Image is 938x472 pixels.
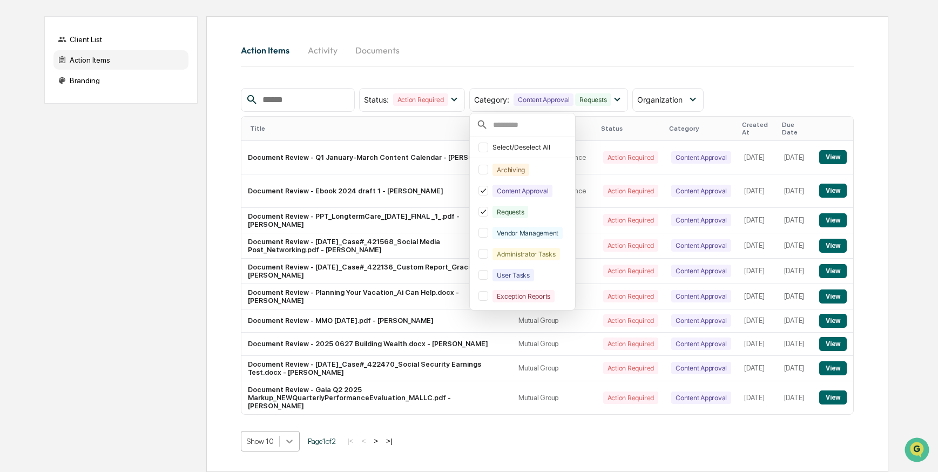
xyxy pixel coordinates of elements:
[492,227,563,239] div: Vendor Management
[671,214,731,226] div: Content Approval
[819,184,847,198] button: View
[738,381,777,414] td: [DATE]
[819,289,847,304] button: View
[819,239,847,253] button: View
[241,208,512,233] td: Document Review - PPT_LongtermCare_[DATE]_FINAL _1_.pdf - [PERSON_NAME]
[738,356,777,381] td: [DATE]
[778,259,813,284] td: [DATE]
[28,49,178,60] input: Clear
[671,265,731,277] div: Content Approval
[89,136,134,147] span: Attestations
[603,392,658,404] div: Action Required
[603,314,658,327] div: Action Required
[347,37,408,63] button: Documents
[364,95,389,104] span: Status :
[738,309,777,333] td: [DATE]
[778,333,813,356] td: [DATE]
[819,150,847,164] button: View
[241,309,512,333] td: Document Review - MMO [DATE].pdf - [PERSON_NAME]
[778,141,813,174] td: [DATE]
[76,183,131,191] a: Powered byPylon
[778,381,813,414] td: [DATE]
[512,309,597,333] td: Mutual Group
[393,93,448,106] div: Action Required
[11,137,19,146] div: 🖐️
[78,137,87,146] div: 🗄️
[492,143,568,151] div: Select/Deselect All
[738,259,777,284] td: [DATE]
[74,132,138,151] a: 🗄️Attestations
[37,83,177,93] div: Start new chat
[738,284,777,309] td: [DATE]
[241,233,512,259] td: Document Review - [DATE]_Case#_421568_Social Media Post_Networking.pdf - [PERSON_NAME]
[241,174,512,208] td: Document Review - Ebook 2024 draft 1 - [PERSON_NAME]
[37,93,137,102] div: We're available if you need us!
[778,356,813,381] td: [DATE]
[241,333,512,356] td: Document Review - 2025 0627 Building Wealth.docx - [PERSON_NAME]
[492,269,534,281] div: User Tasks
[603,239,658,252] div: Action Required
[11,23,197,40] p: How can we help?
[637,95,683,104] span: Organization
[344,436,356,446] button: |<
[903,436,933,466] iframe: Open customer support
[241,356,512,381] td: Document Review - [DATE]_Case#_422470_Social Security Earnings Test.docx - [PERSON_NAME]
[819,264,847,278] button: View
[738,141,777,174] td: [DATE]
[819,213,847,227] button: View
[6,132,74,151] a: 🖐️Preclearance
[11,83,30,102] img: 1746055101610-c473b297-6a78-478c-a979-82029cc54cd1
[671,392,731,404] div: Content Approval
[53,30,188,49] div: Client List
[603,338,658,350] div: Action Required
[6,152,72,172] a: 🔎Data Lookup
[308,437,336,446] span: Page 1 of 2
[603,185,658,197] div: Action Required
[778,233,813,259] td: [DATE]
[778,174,813,208] td: [DATE]
[669,125,733,132] div: Category
[512,356,597,381] td: Mutual Group
[492,206,528,218] div: Requests
[512,333,597,356] td: Mutual Group
[671,362,731,374] div: Content Approval
[603,214,658,226] div: Action Required
[671,185,731,197] div: Content Approval
[53,71,188,90] div: Branding
[512,381,597,414] td: Mutual Group
[241,259,512,284] td: Document Review - [DATE]_Case#_422136_Custom Report_Grace.pdf - [PERSON_NAME]
[383,436,395,446] button: >|
[22,136,70,147] span: Preclearance
[603,265,658,277] div: Action Required
[738,333,777,356] td: [DATE]
[241,141,512,174] td: Document Review - Q1 January-March Content Calendar - [PERSON_NAME]
[601,125,660,132] div: Status
[241,381,512,414] td: Document Review - Gaia Q2 2025 Markup_NEWQuarterlyPerformanceEvaluation_MALLC.pdf - [PERSON_NAME]
[492,290,555,302] div: Exception Reports
[742,121,773,136] div: Created At
[671,338,731,350] div: Content Approval
[603,362,658,374] div: Action Required
[738,233,777,259] td: [DATE]
[474,95,509,104] span: Category :
[241,37,854,63] div: activity tabs
[671,290,731,302] div: Content Approval
[819,337,847,351] button: View
[819,314,847,328] button: View
[738,208,777,233] td: [DATE]
[819,361,847,375] button: View
[778,284,813,309] td: [DATE]
[782,121,809,136] div: Due Date
[250,125,508,132] div: Title
[298,37,347,63] button: Activity
[738,174,777,208] td: [DATE]
[359,436,369,446] button: <
[22,157,68,167] span: Data Lookup
[514,93,573,106] div: Content Approval
[671,151,731,164] div: Content Approval
[778,208,813,233] td: [DATE]
[819,390,847,404] button: View
[107,183,131,191] span: Pylon
[370,436,381,446] button: >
